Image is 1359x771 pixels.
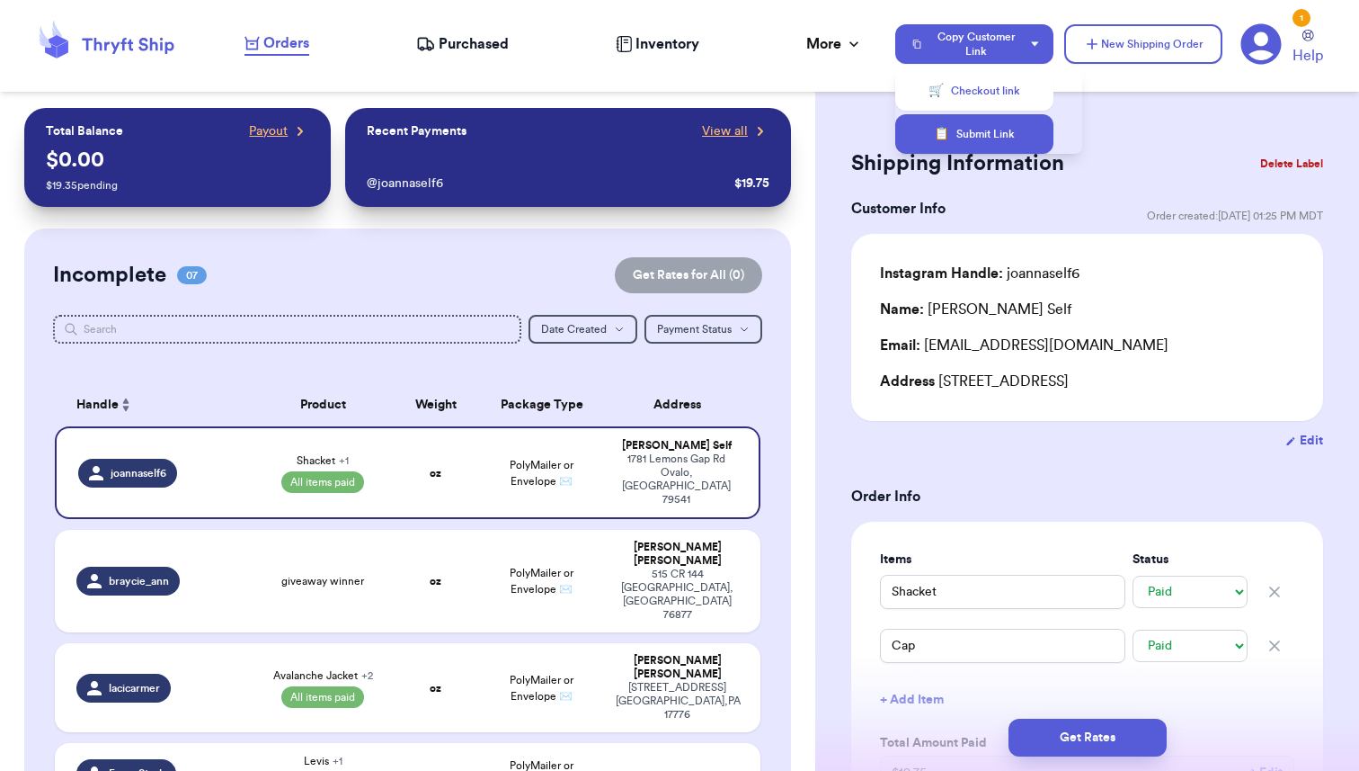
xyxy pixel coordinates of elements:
[851,198,946,220] h3: Customer Info
[895,114,1053,154] button: 📋Submit Link
[851,486,1323,507] h3: Order Info
[615,257,762,293] button: Get Rates for All (0)
[616,33,699,55] a: Inventory
[880,302,924,317] span: Name:
[635,33,699,55] span: Inventory
[1292,9,1310,27] div: 1
[895,24,1053,64] button: Copy Customer Link
[253,383,394,426] th: Product
[333,756,342,767] span: + 1
[1064,24,1222,64] button: New Shipping Order
[46,146,309,175] p: $ 0.00
[430,576,441,587] strong: oz
[605,383,760,426] th: Address
[119,394,133,416] button: Sort ascending
[528,315,637,344] button: Date Created
[734,175,769,193] div: $ 19.75
[616,453,737,507] div: 1781 Lemons Gap Rd Ovalo , [GEOGRAPHIC_DATA] 79541
[934,125,949,143] span: 📋
[616,541,739,568] div: [PERSON_NAME] [PERSON_NAME]
[394,383,478,426] th: Weight
[304,754,342,768] span: Levis
[281,471,364,493] span: All items paid
[109,681,160,695] span: lacicarmer
[1253,144,1330,184] button: Delete Label
[430,468,441,479] strong: oz
[244,32,309,56] a: Orders
[928,82,944,100] span: 🛒
[361,670,373,681] span: + 2
[806,33,863,55] div: More
[616,568,739,622] div: 515 CR 144 [GEOGRAPHIC_DATA] , [GEOGRAPHIC_DATA] 76877
[1147,209,1323,223] span: Order created: [DATE] 01:25 PM MDT
[880,335,1294,356] div: [EMAIL_ADDRESS][DOMAIN_NAME]
[895,71,1053,111] button: 🛒Checkout link
[478,383,605,426] th: Package Type
[880,374,935,389] span: Address
[873,680,1301,720] button: + Add Item
[1132,551,1248,569] label: Status
[616,681,739,722] div: [STREET_ADDRESS] [GEOGRAPHIC_DATA] , PA 17776
[510,460,573,487] span: PolyMailer or Envelope ✉️
[111,466,166,480] span: joannaself6
[880,263,1079,284] div: joannaself6
[657,324,732,335] span: Payment Status
[851,149,1064,178] h2: Shipping Information
[263,32,309,54] span: Orders
[367,122,466,140] p: Recent Payments
[1008,719,1167,757] button: Get Rates
[249,122,309,140] a: Payout
[53,315,521,344] input: Search
[281,686,364,708] span: All items paid
[46,178,309,193] p: $ 19.35 pending
[439,33,509,55] span: Purchased
[177,266,207,284] span: 07
[297,453,349,468] span: Shacket
[46,122,123,140] p: Total Balance
[339,455,349,466] span: + 1
[880,299,1071,320] div: [PERSON_NAME] Self
[880,551,1125,569] label: Items
[616,439,737,453] div: [PERSON_NAME] Self
[702,122,748,140] span: View all
[880,266,1003,281] span: Instagram Handle:
[1292,30,1323,67] a: Help
[880,371,1294,392] div: [STREET_ADDRESS]
[510,675,573,702] span: PolyMailer or Envelope ✉️
[273,668,373,683] span: Avalanche Jacket
[367,175,727,193] div: @ joannaself6
[109,574,169,588] span: braycie_ann
[249,122,288,140] span: Payout
[880,338,920,353] span: Email:
[616,654,739,681] div: [PERSON_NAME] [PERSON_NAME]
[1240,23,1282,65] a: 1
[76,396,119,415] span: Handle
[702,122,769,140] a: View all
[416,33,509,55] a: Purchased
[644,315,762,344] button: Payment Status
[53,261,166,290] h2: Incomplete
[541,324,607,335] span: Date Created
[1292,45,1323,67] span: Help
[430,683,441,694] strong: oz
[510,568,573,595] span: PolyMailer or Envelope ✉️
[1285,432,1323,450] button: Edit
[281,574,364,588] span: giveaway winner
